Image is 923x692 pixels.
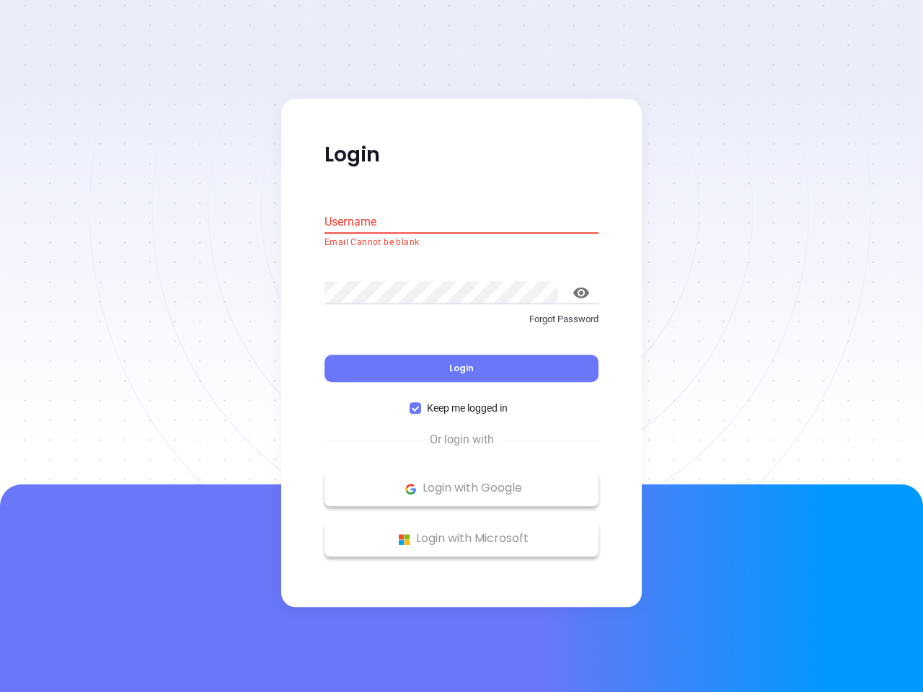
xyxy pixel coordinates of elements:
p: Forgot Password [324,312,599,327]
p: Login with Microsoft [332,528,591,550]
p: Email Cannot be blank [324,236,599,250]
p: Login with Google [332,478,591,500]
a: Forgot Password [324,312,599,338]
span: Keep me logged in [421,401,513,417]
img: Google Logo [402,480,420,498]
p: Login [324,142,599,168]
button: Login [324,355,599,383]
span: Or login with [423,432,501,449]
img: Microsoft Logo [395,531,413,549]
span: Login [449,363,474,375]
button: Microsoft Logo Login with Microsoft [324,521,599,557]
button: Google Logo Login with Google [324,471,599,507]
button: toggle password visibility [564,275,599,310]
